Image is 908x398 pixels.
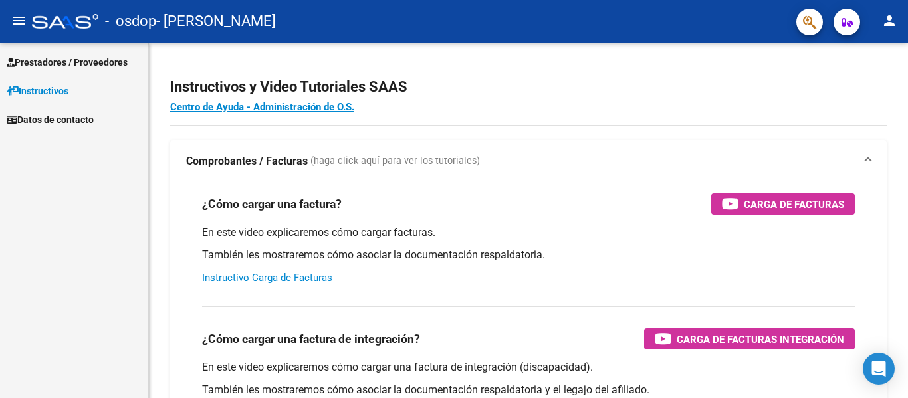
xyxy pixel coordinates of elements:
p: También les mostraremos cómo asociar la documentación respaldatoria y el legajo del afiliado. [202,383,855,397]
mat-icon: person [881,13,897,29]
span: - osdop [105,7,156,36]
mat-icon: menu [11,13,27,29]
div: Open Intercom Messenger [863,353,895,385]
span: (haga click aquí para ver los tutoriales) [310,154,480,169]
p: También les mostraremos cómo asociar la documentación respaldatoria. [202,248,855,262]
p: En este video explicaremos cómo cargar facturas. [202,225,855,240]
h3: ¿Cómo cargar una factura? [202,195,342,213]
span: Instructivos [7,84,68,98]
a: Centro de Ayuda - Administración de O.S. [170,101,354,113]
span: Prestadores / Proveedores [7,55,128,70]
span: - [PERSON_NAME] [156,7,276,36]
button: Carga de Facturas Integración [644,328,855,349]
span: Carga de Facturas [744,196,844,213]
h2: Instructivos y Video Tutoriales SAAS [170,74,887,100]
mat-expansion-panel-header: Comprobantes / Facturas (haga click aquí para ver los tutoriales) [170,140,887,183]
span: Datos de contacto [7,112,94,127]
h3: ¿Cómo cargar una factura de integración? [202,330,420,348]
a: Instructivo Carga de Facturas [202,272,332,284]
p: En este video explicaremos cómo cargar una factura de integración (discapacidad). [202,360,855,375]
button: Carga de Facturas [711,193,855,215]
strong: Comprobantes / Facturas [186,154,308,169]
span: Carga de Facturas Integración [677,331,844,348]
